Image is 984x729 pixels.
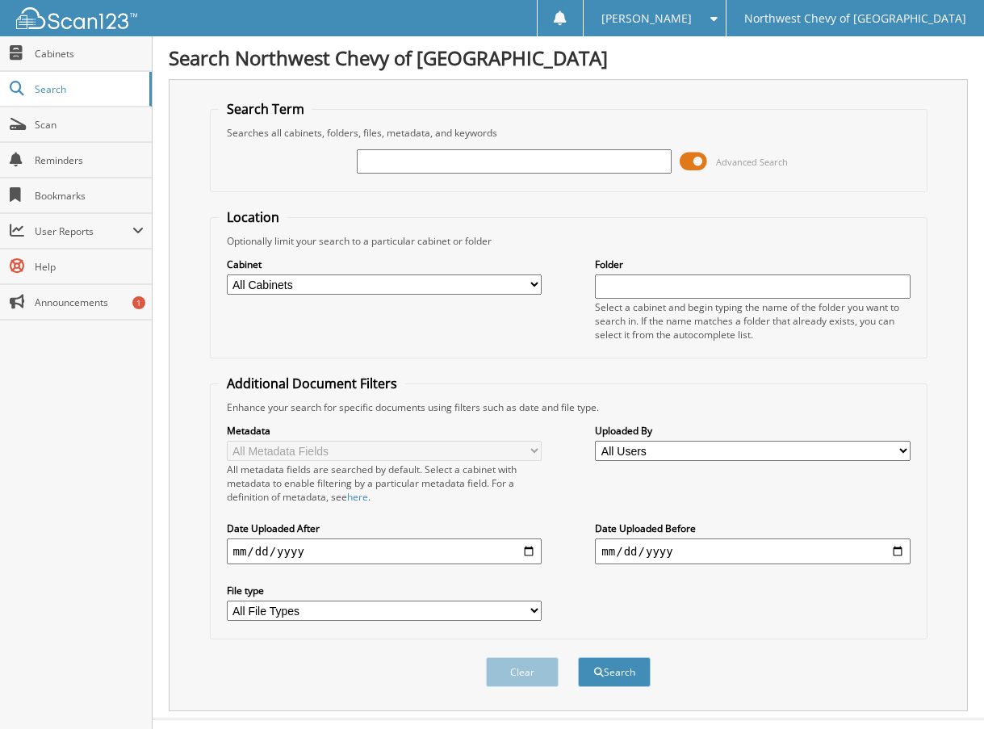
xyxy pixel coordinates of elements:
[595,300,910,341] div: Select a cabinet and begin typing the name of the folder you want to search in. If the name match...
[219,375,405,392] legend: Additional Document Filters
[35,295,144,309] span: Announcements
[227,424,542,438] label: Metadata
[132,296,145,309] div: 1
[219,400,919,414] div: Enhance your search for specific documents using filters such as date and file type.
[16,7,137,29] img: scan123-logo-white.svg
[219,234,919,248] div: Optionally limit your search to a particular cabinet or folder
[578,657,651,687] button: Search
[227,258,542,271] label: Cabinet
[35,82,141,96] span: Search
[35,47,144,61] span: Cabinets
[486,657,559,687] button: Clear
[595,424,910,438] label: Uploaded By
[716,156,788,168] span: Advanced Search
[227,463,542,504] div: All metadata fields are searched by default. Select a cabinet with metadata to enable filtering b...
[744,14,966,23] span: Northwest Chevy of [GEOGRAPHIC_DATA]
[227,584,542,597] label: File type
[347,490,368,504] a: here
[227,538,542,564] input: start
[35,260,144,274] span: Help
[595,258,910,271] label: Folder
[601,14,692,23] span: [PERSON_NAME]
[595,522,910,535] label: Date Uploaded Before
[35,224,132,238] span: User Reports
[35,118,144,132] span: Scan
[219,126,919,140] div: Searches all cabinets, folders, files, metadata, and keywords
[169,44,968,71] h1: Search Northwest Chevy of [GEOGRAPHIC_DATA]
[219,208,287,226] legend: Location
[35,153,144,167] span: Reminders
[595,538,910,564] input: end
[219,100,312,118] legend: Search Term
[35,189,144,203] span: Bookmarks
[227,522,542,535] label: Date Uploaded After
